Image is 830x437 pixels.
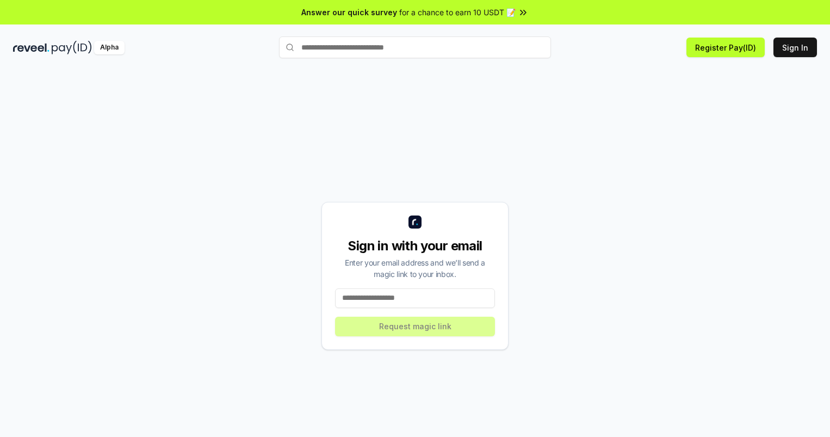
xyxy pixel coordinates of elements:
img: logo_small [408,216,422,229]
img: pay_id [52,41,92,54]
button: Sign In [773,38,817,57]
div: Alpha [94,41,125,54]
img: reveel_dark [13,41,49,54]
div: Sign in with your email [335,237,495,255]
button: Register Pay(ID) [686,38,765,57]
div: Enter your email address and we’ll send a magic link to your inbox. [335,257,495,280]
span: Answer our quick survey [301,7,397,18]
span: for a chance to earn 10 USDT 📝 [399,7,516,18]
